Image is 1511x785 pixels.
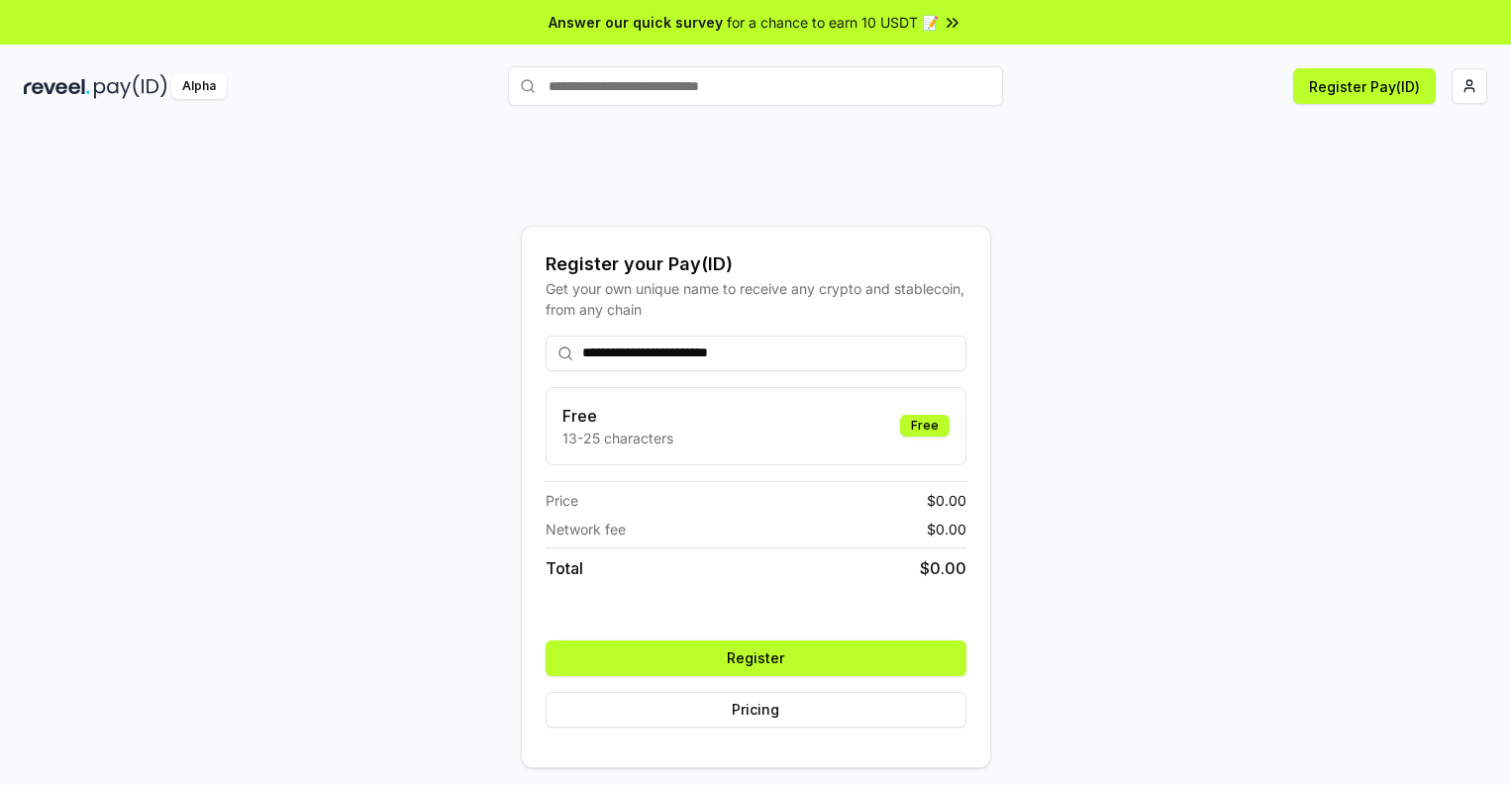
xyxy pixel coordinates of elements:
[171,74,227,99] div: Alpha
[549,12,723,33] span: Answer our quick survey
[546,556,583,580] span: Total
[920,556,966,580] span: $ 0.00
[546,692,966,728] button: Pricing
[562,428,673,448] p: 13-25 characters
[1293,68,1436,104] button: Register Pay(ID)
[562,404,673,428] h3: Free
[546,490,578,511] span: Price
[727,12,939,33] span: for a chance to earn 10 USDT 📝
[24,74,90,99] img: reveel_dark
[546,640,966,676] button: Register
[546,250,966,278] div: Register your Pay(ID)
[546,519,626,540] span: Network fee
[546,278,966,320] div: Get your own unique name to receive any crypto and stablecoin, from any chain
[927,490,966,511] span: $ 0.00
[900,415,950,437] div: Free
[927,519,966,540] span: $ 0.00
[94,74,167,99] img: pay_id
